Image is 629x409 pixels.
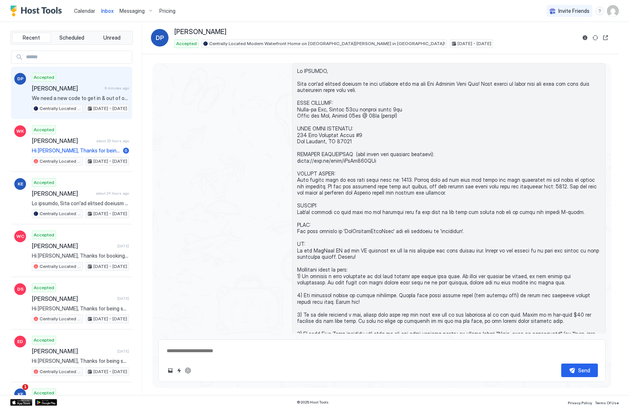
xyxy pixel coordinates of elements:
span: Accepted [34,179,54,186]
span: We need a new code to get in & out of our front door as we want to go to downtown [DATE] & can't ... [32,95,129,102]
span: Invite Friends [558,8,589,14]
span: [PERSON_NAME] [32,190,93,197]
span: Calendar [74,8,95,14]
span: [DATE] - [DATE] [458,40,491,47]
a: Privacy Policy [568,398,592,406]
a: Host Tools Logo [10,5,65,16]
span: Inbox [101,8,114,14]
a: Calendar [74,7,95,15]
button: Reservation information [581,33,589,42]
span: Centrally Located Modern Waterfront Home on [GEOGRAPHIC_DATA][PERSON_NAME] in [GEOGRAPHIC_DATA]! [40,368,81,375]
span: KE [18,181,23,187]
span: Accepted [176,40,197,47]
span: Accepted [34,232,54,238]
span: 8 minutes ago [105,86,129,91]
div: tab-group [10,31,133,45]
span: Hi [PERSON_NAME], Thanks for being such a great guest and taking care of our place. We left you a... [32,147,120,154]
span: [PERSON_NAME] [32,137,93,144]
span: [PERSON_NAME] [32,295,114,302]
span: Centrally Located Modern Waterfront Home on [GEOGRAPHIC_DATA][PERSON_NAME] in [GEOGRAPHIC_DATA]! [40,158,81,165]
span: Hi [PERSON_NAME], Thanks for booking the [GEOGRAPHIC_DATA] Home! We have reserved the following d... [32,253,129,259]
span: [PERSON_NAME] [174,28,226,36]
a: Terms Of Use [595,398,619,406]
span: [PERSON_NAME] [32,347,114,355]
span: DP [156,33,164,42]
a: Google Play Store [35,399,57,406]
span: Hi [PERSON_NAME], Thanks for being such a great guest and taking care of our place. We left you a... [32,305,129,312]
span: Centrally Located Modern Waterfront Home on [GEOGRAPHIC_DATA][PERSON_NAME] in [GEOGRAPHIC_DATA]! [40,316,81,322]
span: Accepted [34,284,54,291]
span: DS [17,286,23,292]
span: [PERSON_NAME] [32,85,102,92]
button: Sync reservation [591,33,600,42]
button: Upload image [166,366,175,375]
span: Lo ipsumdo, Sita con'ad elitsed doeiusm te inci utlabore etdo ma ali Eni Adminim Veni Quis! Nost ... [32,200,129,207]
span: Centrally Located Modern Waterfront Home on [GEOGRAPHIC_DATA][PERSON_NAME] in [GEOGRAPHIC_DATA]! [40,105,81,112]
span: Hi [PERSON_NAME], Thanks for being such a great guest and taking care of our place. We left you a... [32,358,129,364]
span: Unread [103,34,121,41]
span: about 23 hours ago [96,139,129,143]
span: WK [16,128,24,135]
input: Input Field [23,51,132,63]
span: [DATE] - [DATE] [93,263,127,270]
span: Pricing [159,8,175,14]
span: Accepted [34,74,54,81]
span: Scheduled [59,34,84,41]
span: Accepted [34,126,54,133]
iframe: Intercom live chat [7,384,25,402]
span: [DATE] [117,296,129,301]
span: Accepted [34,337,54,343]
a: App Store [10,399,32,406]
span: [DATE] - [DATE] [93,368,127,375]
span: Accepted [34,390,54,396]
span: ED [17,338,23,345]
span: DP [17,75,23,82]
span: [DATE] [117,244,129,248]
span: [PERSON_NAME] [32,242,114,250]
span: [DATE] - [DATE] [93,158,127,165]
div: Send [578,366,590,374]
span: [DATE] - [DATE] [93,210,127,217]
button: Scheduled [52,33,91,43]
span: Terms Of Use [595,401,619,405]
span: Privacy Policy [568,401,592,405]
span: [DATE] - [DATE] [93,105,127,112]
button: Recent [12,33,51,43]
span: [DATE] [117,349,129,354]
span: 1 [22,384,28,390]
button: ChatGPT Auto Reply [184,366,192,375]
span: © 2025 Host Tools [297,400,329,405]
button: Unread [92,33,131,43]
button: Send [561,364,598,377]
button: Quick reply [175,366,184,375]
span: Centrally Located Modern Waterfront Home on [GEOGRAPHIC_DATA][PERSON_NAME] in [GEOGRAPHIC_DATA]! [209,40,445,47]
a: Inbox [101,7,114,15]
div: User profile [607,5,619,17]
span: Messaging [119,8,145,14]
span: Centrally Located Modern Waterfront Home on [GEOGRAPHIC_DATA][PERSON_NAME] in [GEOGRAPHIC_DATA]! [40,263,81,270]
button: Open reservation [601,33,610,42]
span: 6 [125,148,127,153]
div: menu [595,7,604,15]
span: [DATE] - [DATE] [93,316,127,322]
span: WC [16,233,24,240]
span: about 24 hours ago [96,191,129,196]
span: Recent [23,34,40,41]
span: Centrally Located Modern Waterfront Home on [GEOGRAPHIC_DATA][PERSON_NAME] in [GEOGRAPHIC_DATA]! [40,210,81,217]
